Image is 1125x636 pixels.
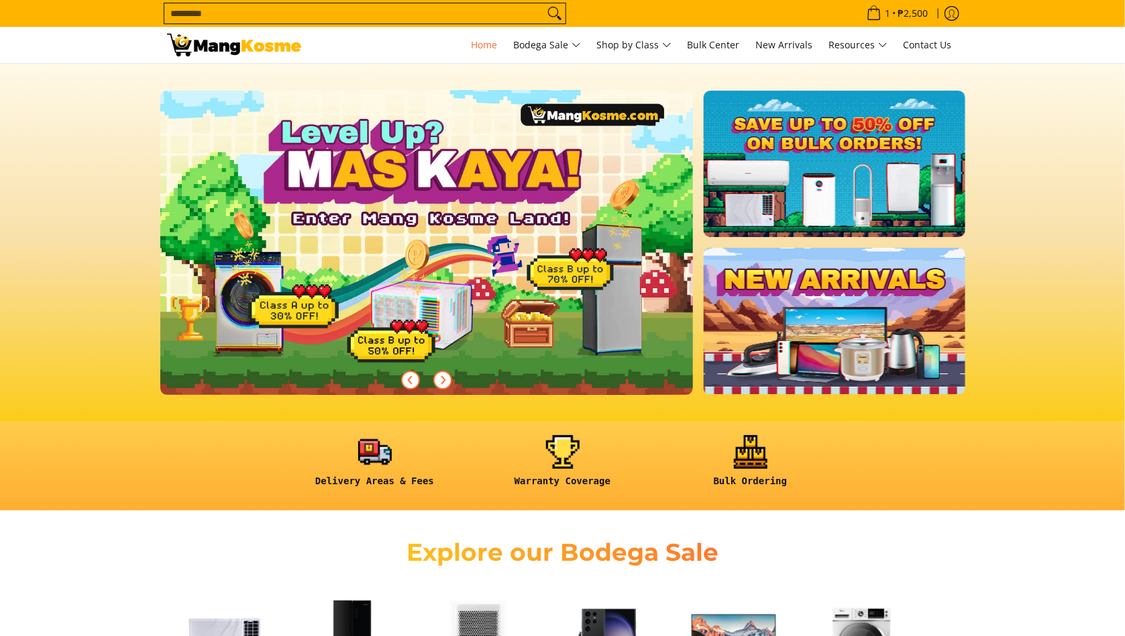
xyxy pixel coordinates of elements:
[465,27,504,63] a: Home
[829,37,888,54] span: Resources
[368,537,757,567] h2: Explore our Bodega Sale
[288,435,462,498] a: <h6><strong>Delivery Areas & Fees</strong></h6>
[897,27,959,63] a: Contact Us
[476,435,650,498] a: <h6><strong>Warranty Coverage</strong></h6>
[863,6,932,21] span: •
[896,9,930,18] span: ₱2,500
[883,9,893,18] span: 1
[688,38,740,51] span: Bulk Center
[822,27,894,63] a: Resources
[544,3,566,24] button: Search
[160,91,737,416] a: More
[904,38,952,51] span: Contact Us
[597,37,672,54] span: Shop by Class
[428,365,458,395] button: Next
[396,365,425,395] button: Previous
[514,37,581,54] span: Bodega Sale
[472,38,498,51] span: Home
[315,27,959,63] nav: Main Menu
[756,38,813,51] span: New Arrivals
[167,34,301,56] img: Mang Kosme: Your Home Appliances Warehouse Sale Partner!
[663,435,838,498] a: <h6><strong>Bulk Ordering</strong></h6>
[681,27,747,63] a: Bulk Center
[590,27,678,63] a: Shop by Class
[749,27,820,63] a: New Arrivals
[507,27,588,63] a: Bodega Sale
